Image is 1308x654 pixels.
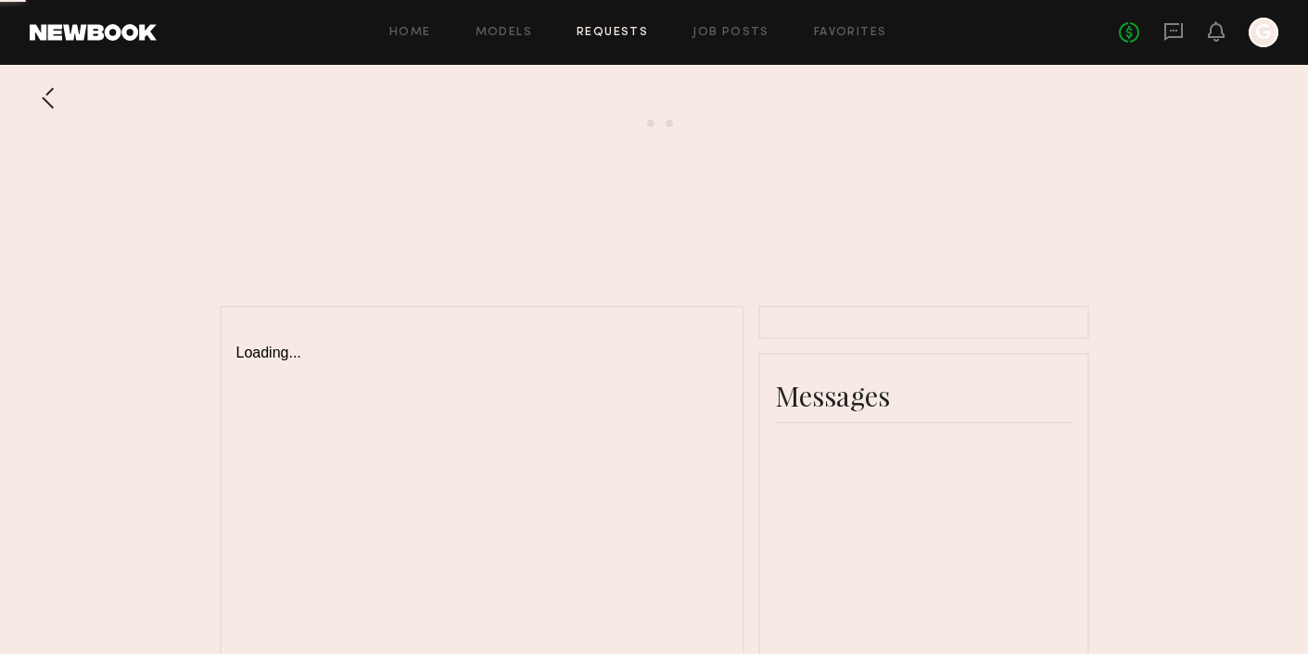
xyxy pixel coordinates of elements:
[236,322,728,361] div: Loading...
[775,377,1073,414] div: Messages
[389,27,431,39] a: Home
[692,27,769,39] a: Job Posts
[1249,18,1278,47] a: G
[476,27,532,39] a: Models
[814,27,887,39] a: Favorites
[577,27,648,39] a: Requests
